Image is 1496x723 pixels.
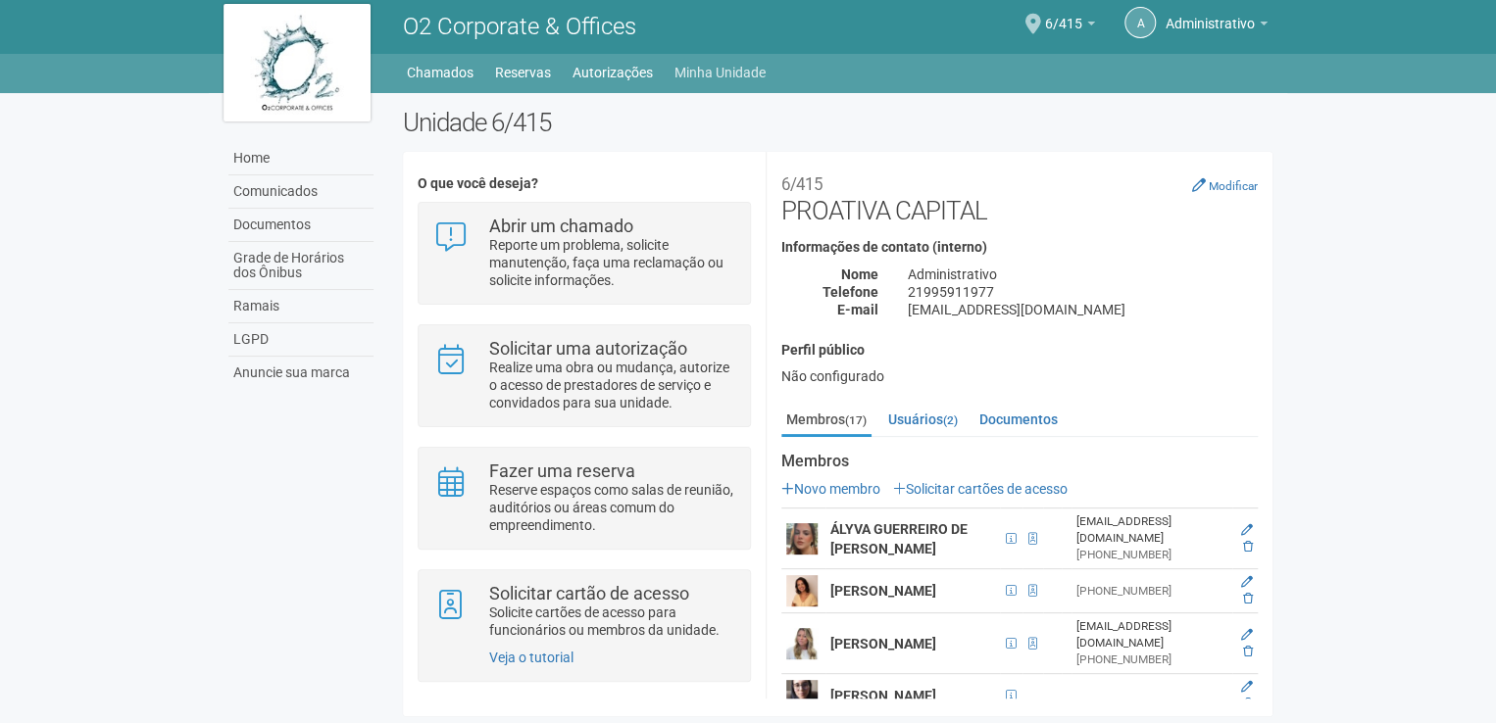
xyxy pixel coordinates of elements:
[489,359,735,411] p: Realize uma obra ou mudança, autorize o acesso de prestadores de serviço e convidados para sua un...
[1243,540,1253,554] a: Excluir membro
[403,13,636,40] span: O2 Corporate & Offices
[786,628,818,659] img: user.png
[823,284,878,300] strong: Telefone
[1076,651,1227,668] div: [PHONE_NUMBER]
[228,357,374,389] a: Anuncie sua marca
[489,583,689,603] strong: Solicitar cartão de acesso
[1243,592,1253,605] a: Excluir membro
[228,209,374,242] a: Documentos
[781,453,1258,470] strong: Membros
[228,175,374,209] a: Comunicados
[228,242,374,290] a: Grade de Horários dos Ônibus
[845,413,867,427] small: (17)
[403,108,1272,137] h2: Unidade 6/415
[489,481,735,534] p: Reserve espaços como salas de reunião, auditórios ou áreas comum do empreendimento.
[893,481,1068,497] a: Solicitar cartões de acesso
[781,174,823,194] small: 6/415
[433,585,734,639] a: Solicitar cartão de acesso Solicite cartões de acesso para funcionários ou membros da unidade.
[228,142,374,175] a: Home
[943,413,958,427] small: (2)
[781,405,872,437] a: Membros(17)
[786,575,818,606] img: user.png
[830,583,936,599] strong: [PERSON_NAME]
[781,167,1258,225] h2: PROATIVA CAPITAL
[1045,19,1095,34] a: 6/415
[1076,513,1227,547] div: [EMAIL_ADDRESS][DOMAIN_NAME]
[781,481,880,497] a: Novo membro
[837,302,878,317] strong: E-mail
[1243,645,1253,658] a: Excluir membro
[495,59,551,86] a: Reservas
[433,462,734,534] a: Fazer uma reserva Reserve espaços como salas de reunião, auditórios ou áreas comum do empreendime...
[1076,583,1227,600] div: [PHONE_NUMBER]
[1076,547,1227,563] div: [PHONE_NUMBER]
[781,343,1258,358] h4: Perfil público
[893,265,1272,283] div: Administrativo
[489,338,687,359] strong: Solicitar uma autorização
[781,367,1258,385] div: Não configurado
[830,521,968,556] strong: ÁLYVA GUERREIRO DE [PERSON_NAME]
[1209,179,1258,193] small: Modificar
[883,405,963,434] a: Usuários(2)
[830,636,936,651] strong: [PERSON_NAME]
[1241,628,1253,642] a: Editar membro
[489,460,635,481] strong: Fazer uma reserva
[1241,523,1253,537] a: Editar membro
[1124,7,1156,38] a: A
[893,301,1272,318] div: [EMAIL_ADDRESS][DOMAIN_NAME]
[433,340,734,411] a: Solicitar uma autorização Realize uma obra ou mudança, autorize o acesso de prestadores de serviç...
[489,216,633,236] strong: Abrir um chamado
[786,680,818,711] img: user.png
[418,176,750,191] h4: O que você deseja?
[1166,19,1268,34] a: Administrativo
[893,283,1272,301] div: 21995911977
[841,266,878,282] strong: Nome
[674,59,766,86] a: Minha Unidade
[489,603,735,639] p: Solicite cartões de acesso para funcionários ou membros da unidade.
[1241,575,1253,589] a: Editar membro
[489,236,735,289] p: Reporte um problema, solicite manutenção, faça uma reclamação ou solicite informações.
[407,59,474,86] a: Chamados
[830,688,936,703] strong: [PERSON_NAME]
[433,217,734,289] a: Abrir um chamado Reporte um problema, solicite manutenção, faça uma reclamação ou solicite inform...
[228,323,374,357] a: LGPD
[786,523,818,554] img: user.png
[1192,177,1258,193] a: Modificar
[1243,697,1253,710] a: Excluir membro
[1241,680,1253,694] a: Editar membro
[781,240,1258,255] h4: Informações de contato (interno)
[573,59,653,86] a: Autorizações
[489,650,573,665] a: Veja o tutorial
[1076,618,1227,651] div: [EMAIL_ADDRESS][DOMAIN_NAME]
[224,4,371,121] img: logo.jpg
[974,405,1063,434] a: Documentos
[228,290,374,323] a: Ramais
